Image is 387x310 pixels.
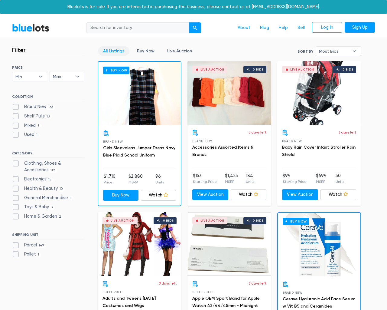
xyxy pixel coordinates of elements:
a: All Listings [98,46,129,56]
a: Live Auction 0 bids [98,212,181,276]
div: 0 bids [253,68,264,71]
span: 2 [57,214,63,219]
a: Adults and Tweens [DATE] Costumes and Wigs [102,296,156,308]
label: Parcel [12,242,46,249]
li: $153 [193,173,217,185]
span: 149 [37,243,46,248]
li: $2,880 [128,173,143,185]
a: View Auction [192,189,228,200]
span: 3 [36,124,41,128]
h6: Buy Now [283,218,309,225]
span: Brand New [283,291,302,294]
b: ▾ [71,72,84,81]
a: Accessories Assorted Items & Brands [192,145,253,157]
a: Live Auction [162,46,197,56]
span: 133 [46,105,55,110]
h6: CONDITION [12,94,84,101]
div: Live Auction [290,68,314,71]
a: About [233,22,255,34]
a: Watch [141,190,176,201]
a: Buy Now [103,190,138,201]
label: Home & Garden [12,213,63,220]
div: Live Auction [200,219,224,222]
span: Min [15,72,35,81]
p: 3 days left [249,281,266,286]
span: 8 [68,196,73,201]
span: Brand New [282,139,302,143]
label: Clothing, Shoes & Accessories [12,160,84,173]
a: Live Auction 0 bids [187,61,271,125]
span: 3 [49,205,55,210]
a: Apple OEM Sport Band for Apple Watch 42/44/45mm - Midnight [192,296,260,308]
span: Brand New [103,140,123,143]
a: Buy Now [98,62,181,125]
a: View Auction [282,189,318,200]
a: Buy Now [132,46,160,56]
span: 1 [36,252,41,257]
h3: Filter [12,46,26,54]
span: 112 [49,168,57,173]
p: Units [155,180,164,185]
p: 3 days left [159,281,177,286]
a: Sign Up [345,22,375,33]
li: $1,710 [104,173,115,185]
label: Health & Beauty [12,185,65,192]
div: 0 bids [343,68,353,71]
a: BlueLots [12,23,50,32]
p: MSRP [316,179,327,184]
h6: CATEGORY [12,151,84,158]
li: $99 [283,173,307,185]
a: Baby Rain Cover Infant Stroller Rain Shield [282,145,356,157]
li: 96 [155,173,164,185]
label: Mixed [12,122,41,129]
label: Brand New [12,104,55,110]
h6: PRICE [12,65,84,70]
label: Used [12,131,40,138]
span: Brand New [192,139,212,143]
label: Electronics [12,176,54,183]
b: ▾ [348,47,361,56]
p: MSRP [225,179,238,184]
label: Pallet [12,251,41,258]
span: Shelf Pulls [102,290,124,294]
a: Cerave Hyaluronic Acid Face Serum w Vit B5 and Ceramides [283,296,355,309]
a: Log In [312,22,342,33]
label: General Merchandise [12,195,73,201]
p: Units [336,179,344,184]
li: 50 [336,173,344,185]
a: Girls Sleeveless Jumper Dress Navy Blue Plaid School Uniform [103,145,175,158]
a: Live Auction 0 bids [187,212,271,276]
p: 3 days left [249,130,266,135]
label: Toys & Baby [12,204,55,210]
a: Watch [320,189,356,200]
h6: Buy Now [103,67,129,74]
div: 0 bids [163,219,174,222]
a: Live Auction 0 bids [277,61,361,125]
li: $1,425 [225,173,238,185]
p: Units [246,179,254,184]
span: Max [53,72,73,81]
a: Blog [255,22,274,34]
div: Live Auction [200,68,224,71]
span: 15 [47,177,54,182]
a: Sell [293,22,310,34]
a: Help [274,22,293,34]
p: 3 days left [338,130,356,135]
span: Shelf Pulls [192,290,213,294]
p: Starting Price [283,179,307,184]
input: Search for inventory [86,22,189,33]
p: Starting Price [193,179,217,184]
span: 10 [58,186,65,191]
span: 13 [45,114,52,119]
a: Watch [231,189,267,200]
span: 1 [34,133,40,138]
a: Buy Now [278,213,360,276]
li: $699 [316,173,327,185]
div: 0 bids [253,219,264,222]
h6: SHIPPING UNIT [12,232,84,239]
p: Price [104,180,115,185]
label: Sort By [298,49,313,54]
span: Most Bids [319,47,349,56]
div: Live Auction [111,219,135,222]
b: ▾ [34,72,47,81]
